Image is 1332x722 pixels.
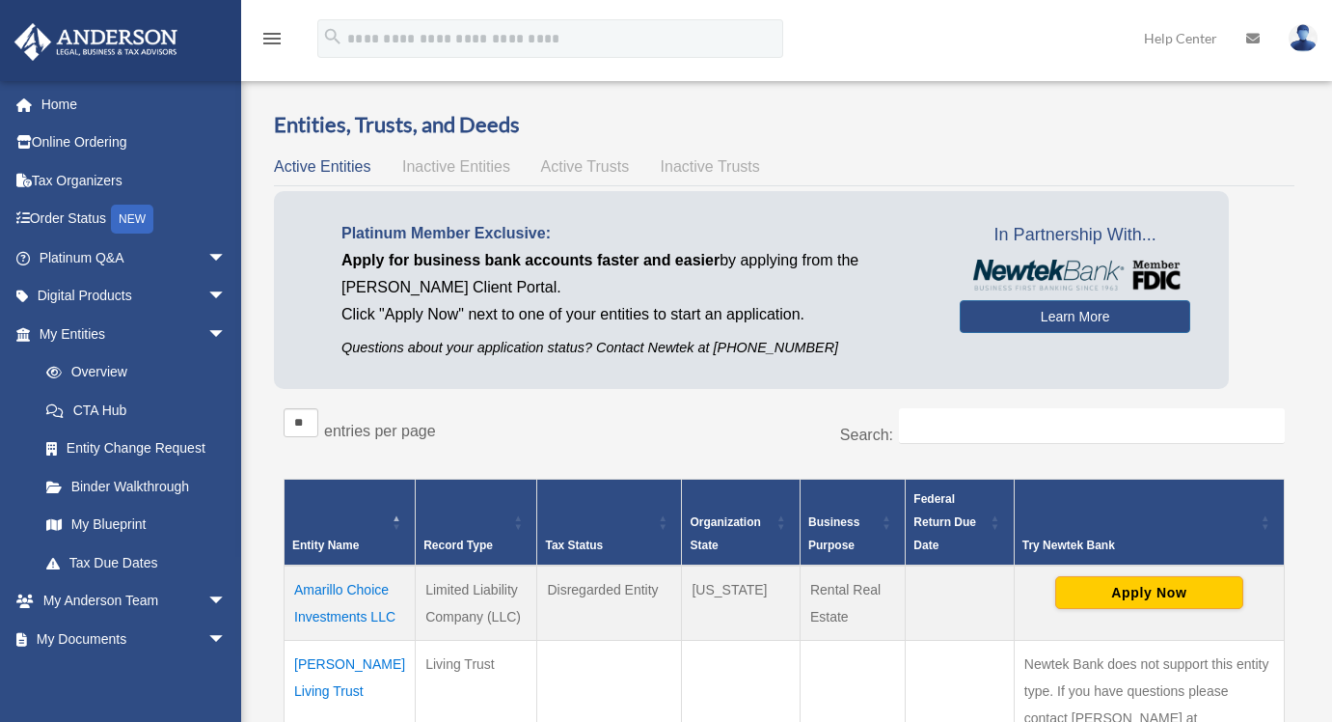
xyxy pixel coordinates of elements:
[840,427,893,443] label: Search:
[960,300,1190,333] a: Learn More
[537,566,682,641] td: Disregarded Entity
[111,205,153,234] div: NEW
[416,480,537,567] th: Record Type: Activate to sort
[913,492,976,552] span: Federal Return Due Date
[274,158,370,175] span: Active Entities
[682,480,801,567] th: Organization State: Activate to sort
[341,301,931,328] p: Click "Apply Now" next to one of your entities to start an application.
[9,23,183,61] img: Anderson Advisors Platinum Portal
[207,620,246,659] span: arrow_drop_down
[14,620,256,658] a: My Documentsarrow_drop_down
[808,515,859,552] span: Business Purpose
[14,582,256,621] a: My Anderson Teamarrow_drop_down
[27,506,246,544] a: My Blueprint
[1014,480,1284,567] th: Try Newtek Bank : Activate to sort
[207,238,246,278] span: arrow_drop_down
[690,515,760,552] span: Organization State
[274,110,1294,140] h3: Entities, Trusts, and Deeds
[800,566,905,641] td: Rental Real Estate
[906,480,1014,567] th: Federal Return Due Date: Activate to sort
[285,480,416,567] th: Entity Name: Activate to invert sorting
[969,260,1181,291] img: NewtekBankLogoSM.png
[537,480,682,567] th: Tax Status: Activate to sort
[14,315,246,353] a: My Entitiesarrow_drop_down
[260,27,284,50] i: menu
[324,423,436,439] label: entries per page
[14,238,256,277] a: Platinum Q&Aarrow_drop_down
[341,247,931,301] p: by applying from the [PERSON_NAME] Client Portal.
[661,158,760,175] span: Inactive Trusts
[416,566,537,641] td: Limited Liability Company (LLC)
[14,277,256,316] a: Digital Productsarrow_drop_down
[322,26,343,47] i: search
[1022,534,1255,557] div: Try Newtek Bank
[960,220,1190,251] span: In Partnership With...
[682,566,801,641] td: [US_STATE]
[27,391,246,430] a: CTA Hub
[14,124,256,162] a: Online Ordering
[1289,24,1318,52] img: User Pic
[402,158,510,175] span: Inactive Entities
[14,200,256,239] a: Order StatusNEW
[14,161,256,200] a: Tax Organizers
[27,430,246,468] a: Entity Change Request
[541,158,630,175] span: Active Trusts
[800,480,905,567] th: Business Purpose: Activate to sort
[27,467,246,506] a: Binder Walkthrough
[27,353,236,392] a: Overview
[341,336,931,360] p: Questions about your application status? Contact Newtek at [PHONE_NUMBER]
[14,85,256,124] a: Home
[207,582,246,622] span: arrow_drop_down
[423,539,493,552] span: Record Type
[545,539,603,552] span: Tax Status
[341,252,720,268] span: Apply for business bank accounts faster and easier
[292,539,359,552] span: Entity Name
[207,315,246,354] span: arrow_drop_down
[285,566,416,641] td: Amarillo Choice Investments LLC
[1055,576,1243,609] button: Apply Now
[260,34,284,50] a: menu
[207,277,246,317] span: arrow_drop_down
[341,220,931,247] p: Platinum Member Exclusive:
[27,543,246,582] a: Tax Due Dates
